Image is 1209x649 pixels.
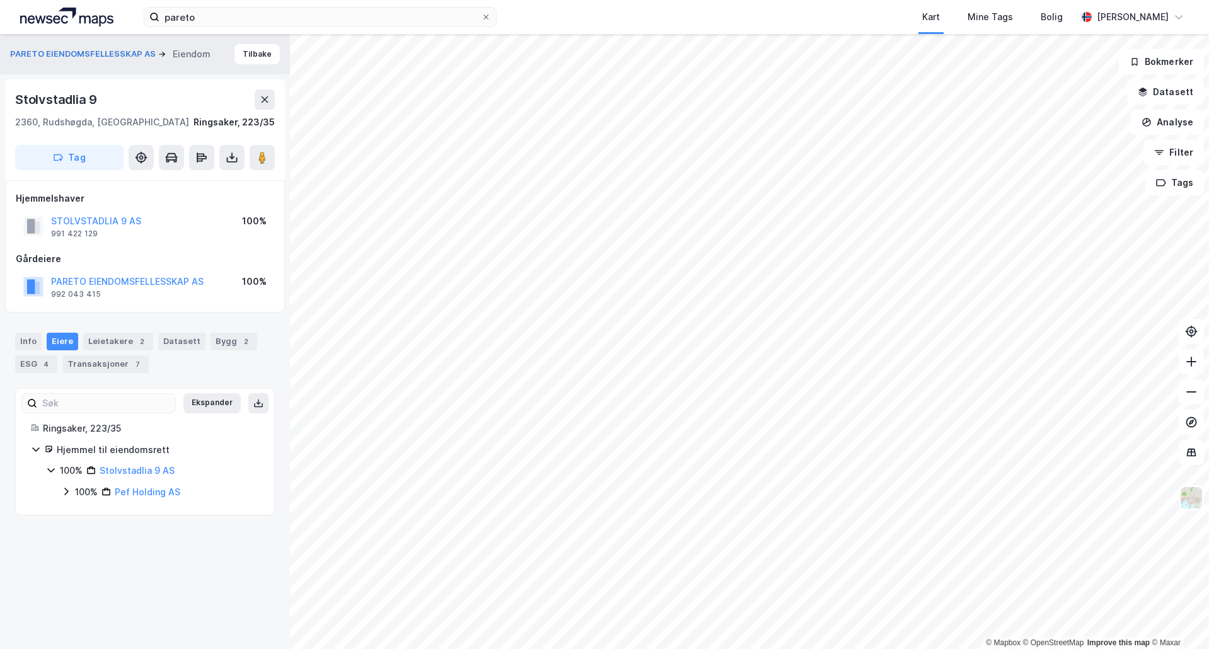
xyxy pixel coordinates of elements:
[16,191,274,206] div: Hjemmelshaver
[51,229,98,239] div: 991 422 129
[10,48,158,60] button: PARETO EIENDOMSFELLESSKAP AS
[234,44,280,64] button: Tilbake
[15,145,124,170] button: Tag
[131,358,144,370] div: 7
[183,393,241,413] button: Ekspander
[1097,9,1169,25] div: [PERSON_NAME]
[83,333,153,350] div: Leietakere
[159,8,481,26] input: Søk på adresse, matrikkel, gårdeiere, leietakere eller personer
[75,485,98,500] div: 100%
[15,333,42,350] div: Info
[158,333,205,350] div: Datasett
[194,115,275,130] div: Ringsaker, 223/35
[115,486,180,497] a: Pef Holding AS
[240,335,252,348] div: 2
[1041,9,1063,25] div: Bolig
[1119,49,1204,74] button: Bokmerker
[922,9,940,25] div: Kart
[57,442,259,457] div: Hjemmel til eiendomsrett
[20,8,113,26] img: logo.a4113a55bc3d86da70a041830d287a7e.svg
[136,335,148,348] div: 2
[43,421,259,436] div: Ringsaker, 223/35
[242,274,267,289] div: 100%
[47,333,78,350] div: Eiere
[1087,638,1150,647] a: Improve this map
[60,463,83,478] div: 100%
[1146,589,1209,649] iframe: Chat Widget
[1179,486,1203,510] img: Z
[40,358,52,370] div: 4
[968,9,1013,25] div: Mine Tags
[211,333,257,350] div: Bygg
[1131,110,1204,135] button: Analyse
[15,115,189,130] div: 2360, Rudshøgda, [GEOGRAPHIC_DATA]
[15,89,100,110] div: Stolvstadlia 9
[1145,170,1204,195] button: Tags
[1127,79,1204,105] button: Datasett
[16,251,274,267] div: Gårdeiere
[173,47,211,62] div: Eiendom
[51,289,101,299] div: 992 043 415
[37,394,175,413] input: Søk
[100,465,175,476] a: Stolvstadlia 9 AS
[1143,140,1204,165] button: Filter
[986,638,1021,647] a: Mapbox
[1023,638,1084,647] a: OpenStreetMap
[62,355,149,373] div: Transaksjoner
[15,355,57,373] div: ESG
[242,214,267,229] div: 100%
